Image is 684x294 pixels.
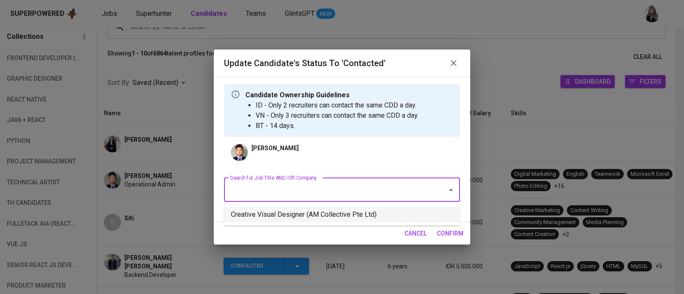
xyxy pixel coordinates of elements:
li: Creative Visual Designer (AM Collective Pte Ltd) [224,207,460,222]
button: Close [445,184,457,196]
button: confirm [433,226,467,242]
img: 2ebc44168e58a3cc8a999d7c9e34cb25.jpg [231,144,248,161]
li: VN - Only 3 recruiters can contact the same CDD a day. [256,111,419,121]
h6: Update Candidate's Status to 'Contacted' [224,56,386,70]
p: Candidate Ownership Guidelines [245,90,419,100]
button: cancel [401,226,430,242]
span: confirm [437,228,463,239]
li: ID - Only 2 recruiters can contact the same CDD a day. [256,100,419,111]
li: BT - 14 days. [256,121,419,131]
span: cancel [404,228,427,239]
p: [PERSON_NAME] [251,144,299,152]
